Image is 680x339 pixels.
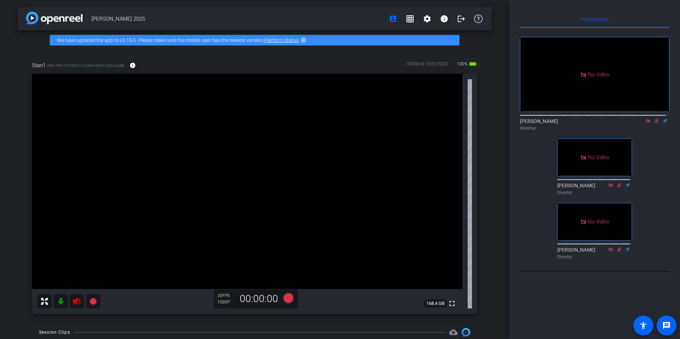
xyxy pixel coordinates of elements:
span: No Video [588,154,609,161]
span: 100% [456,58,469,70]
mat-icon: settings [423,15,431,23]
span: Destinations for your clips [449,328,458,337]
div: Director [557,254,632,260]
mat-icon: fullscreen [448,299,456,308]
mat-icon: battery_std [469,60,477,68]
div: 1080P [217,299,235,305]
div: ROOM ID: 555270201 [407,61,449,71]
img: app-logo [26,12,83,24]
mat-icon: cloud_upload [449,328,458,337]
mat-icon: info [440,15,448,23]
div: Session Clips [39,329,70,336]
span: 168.4 GB [424,299,447,308]
mat-icon: message [662,321,671,330]
mat-icon: info [129,62,136,69]
div: 00:00:00 [235,293,283,305]
span: Participants [581,17,608,22]
span: No Video [588,218,609,225]
div: [PERSON_NAME] [520,118,669,131]
span: iPad Pro 4th Gen 12.9-inch (WiFi+Cellular) [47,63,124,68]
div: Director [557,189,632,196]
span: FPS [222,293,230,298]
div: We have updated the app to v2.15.0. Please make sure the mobile user has the newest version. [50,35,459,45]
mat-icon: grid_on [406,15,414,23]
div: Watcher [520,125,669,131]
img: Session clips [462,328,470,337]
div: [PERSON_NAME] [557,246,632,260]
span: Stan1 [32,61,46,69]
div: [PERSON_NAME] [557,182,632,196]
div: 30 [217,293,235,298]
mat-icon: logout [457,15,466,23]
mat-icon: highlight_off [301,37,306,43]
span: [PERSON_NAME] 2025 [91,12,384,26]
mat-icon: accessibility [639,321,648,330]
a: Platform Status [264,37,299,43]
mat-icon: account_box [389,15,397,23]
span: No Video [588,71,609,77]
